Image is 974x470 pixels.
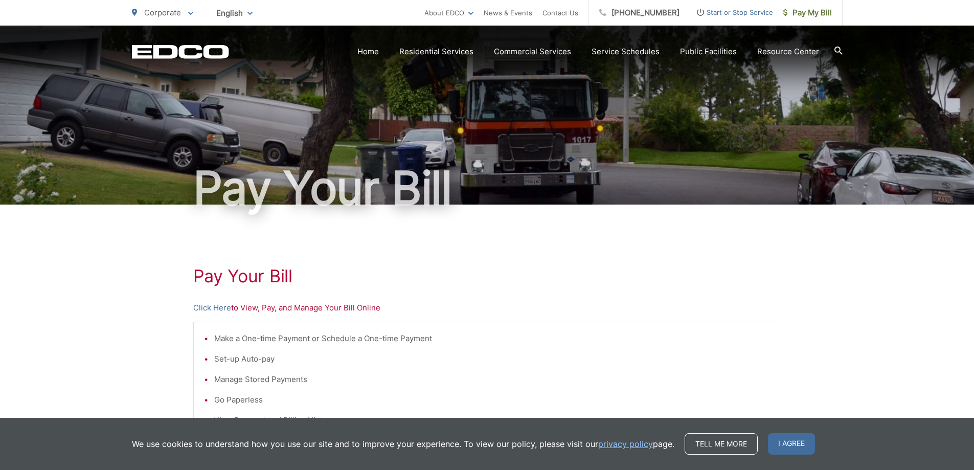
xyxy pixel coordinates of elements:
[193,302,231,314] a: Click Here
[214,414,771,427] li: View Payment and Billing History
[768,433,815,455] span: I agree
[193,302,781,314] p: to View, Pay, and Manage Your Bill Online
[494,46,571,58] a: Commercial Services
[132,163,843,214] h1: Pay Your Bill
[214,353,771,365] li: Set-up Auto-pay
[193,266,781,286] h1: Pay Your Bill
[484,7,532,19] a: News & Events
[685,433,758,455] a: Tell me more
[783,7,832,19] span: Pay My Bill
[132,438,674,450] p: We use cookies to understand how you use our site and to improve your experience. To view our pol...
[132,44,229,59] a: EDCD logo. Return to the homepage.
[214,373,771,386] li: Manage Stored Payments
[399,46,473,58] a: Residential Services
[357,46,379,58] a: Home
[214,332,771,345] li: Make a One-time Payment or Schedule a One-time Payment
[144,8,181,17] span: Corporate
[209,4,260,22] span: English
[214,394,771,406] li: Go Paperless
[757,46,819,58] a: Resource Center
[680,46,737,58] a: Public Facilities
[592,46,660,58] a: Service Schedules
[598,438,653,450] a: privacy policy
[542,7,578,19] a: Contact Us
[424,7,473,19] a: About EDCO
